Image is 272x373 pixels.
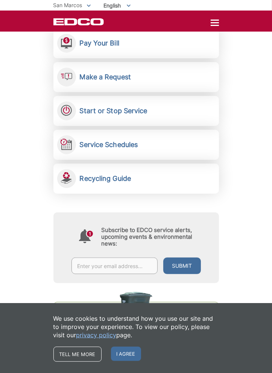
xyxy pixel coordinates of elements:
h2: Pay Your Bill [80,39,119,47]
h4: Subscribe to EDCO service alerts, upcoming events & environmental news: [102,227,201,247]
a: Tell me more [53,347,102,362]
span: I agree [111,347,141,361]
h2: Service Schedules [80,141,138,149]
h2: Recycling Guide [80,174,131,183]
a: privacy policy [76,331,117,339]
a: EDCD logo. Return to the homepage. [53,18,104,26]
h2: Start or Stop Service [80,107,147,115]
a: Make a Request [53,62,219,92]
h2: Make a Request [80,73,131,81]
p: We use cookies to understand how you use our site and to improve your experience. To view our pol... [53,314,219,339]
a: Service Schedules [53,130,219,160]
a: Pay Your Bill [53,28,219,58]
span: San Marcos [53,2,82,8]
input: Enter your email address... [71,258,158,274]
a: Recycling Guide [53,164,219,194]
